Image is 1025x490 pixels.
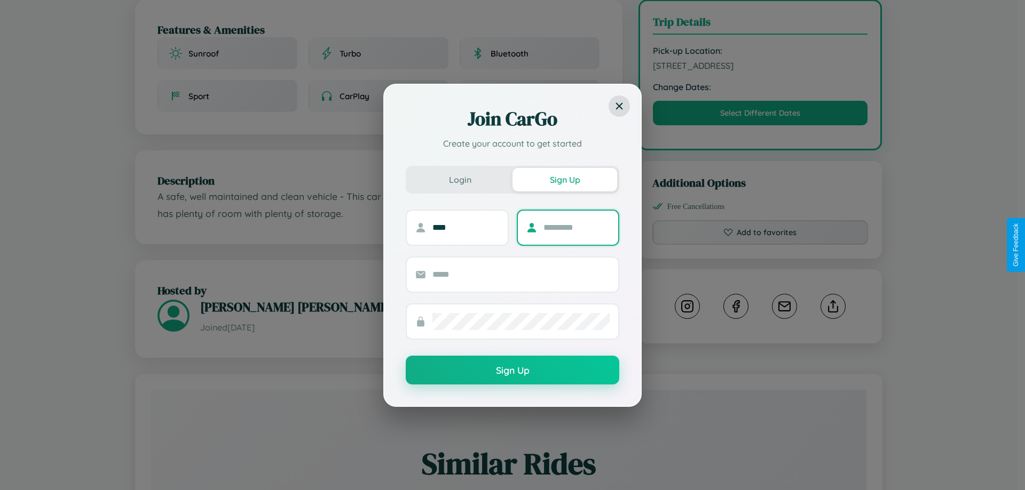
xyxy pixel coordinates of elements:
button: Sign Up [512,168,617,191]
button: Login [408,168,512,191]
div: Give Feedback [1012,223,1020,267]
p: Create your account to get started [406,137,619,150]
h2: Join CarGo [406,106,619,132]
button: Sign Up [406,356,619,384]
